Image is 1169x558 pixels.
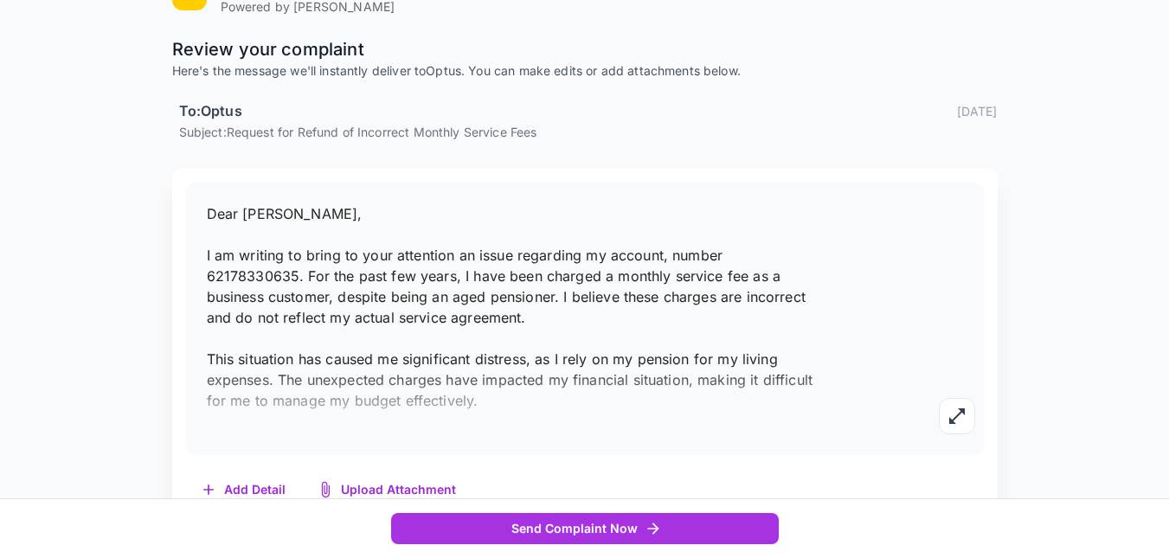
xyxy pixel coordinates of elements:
p: Review your complaint [172,36,998,62]
button: Add Detail [186,472,303,508]
p: Subject: Request for Refund of Incorrect Monthly Service Fees [179,123,998,141]
p: Here's the message we'll instantly deliver to Optus . You can make edits or add attachments below. [172,62,998,80]
button: Upload Attachment [303,472,473,508]
button: Send Complaint Now [391,513,779,545]
p: [DATE] [957,102,998,120]
h6: To: Optus [179,100,242,123]
span: Dear [PERSON_NAME], I am writing to bring to your attention an issue regarding my account, number... [207,205,813,451]
span: ... [234,433,247,451]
